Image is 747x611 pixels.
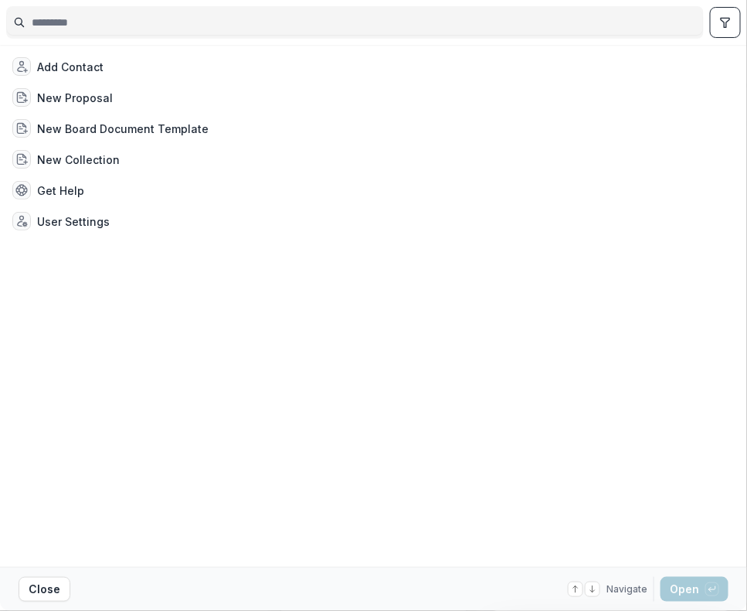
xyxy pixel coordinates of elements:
span: Navigate [606,582,647,596]
button: Open [660,577,728,602]
div: Get Help [37,183,84,199]
div: New Proposal [37,90,113,106]
div: New Collection [37,152,120,168]
button: toggle filters [710,7,741,38]
div: Add Contact [37,59,104,75]
div: User Settings [37,213,110,230]
button: Close [19,577,70,602]
div: New Board Document Template [37,121,209,137]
